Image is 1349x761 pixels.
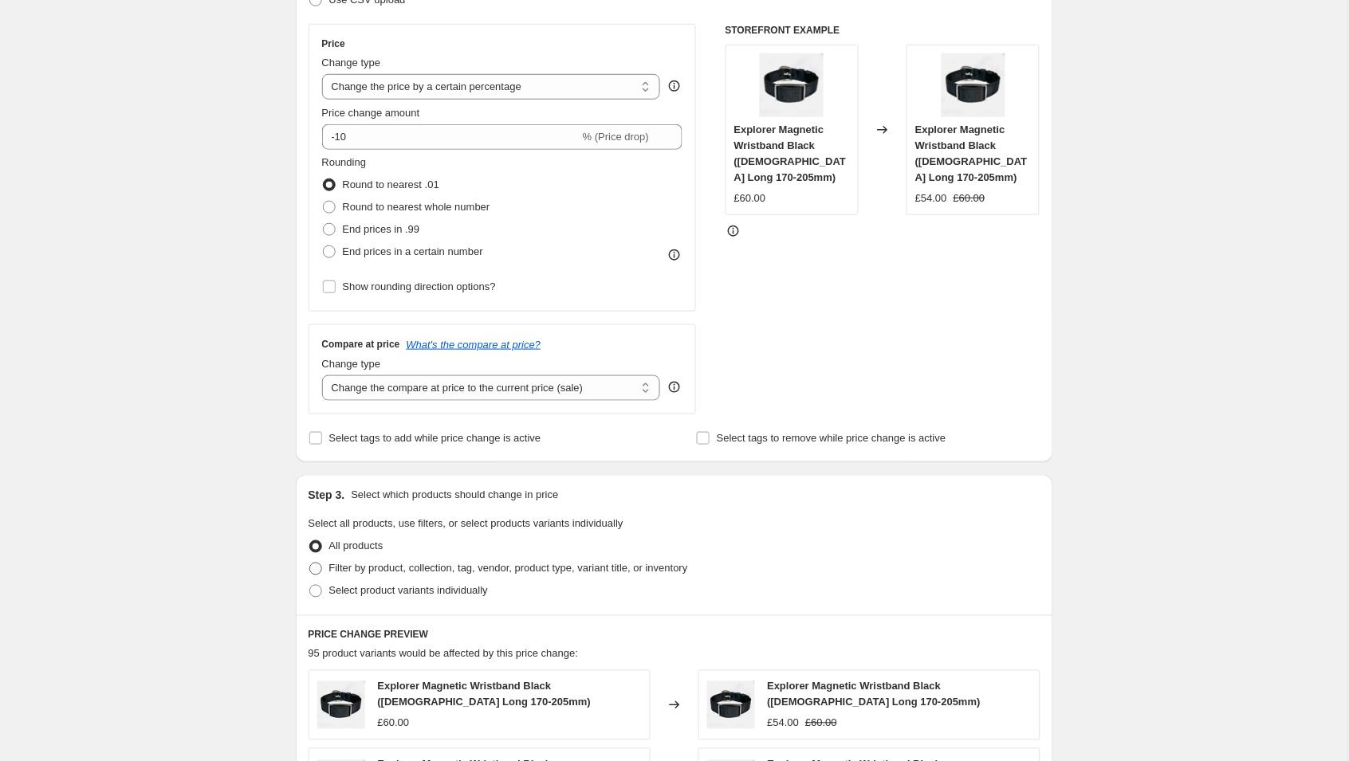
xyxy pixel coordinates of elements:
[329,563,688,575] span: Filter by product, collection, tag, vendor, product type, variant title, or inventory
[942,53,1005,117] img: explorer-mens-wristband-black-L-2023_80x.jpg
[343,280,496,292] span: Show rounding direction options?
[351,488,558,504] p: Select which products should change in price
[317,681,365,729] img: explorer-mens-wristband-black-L-2023_80x.jpg
[760,53,824,117] img: explorer-mens-wristband-black-L-2023_80x.jpg
[309,629,1040,641] h6: PRICE CHANGE PREVIEW
[322,338,400,351] h3: Compare at price
[322,37,345,50] h3: Price
[322,156,367,168] span: Rounding
[309,488,345,504] h2: Step 3.
[805,716,837,732] strike: £60.00
[329,585,488,597] span: Select product variants individually
[734,190,766,206] div: £60.00
[329,540,383,552] span: All products
[667,379,682,395] div: help
[322,57,381,69] span: Change type
[343,201,490,213] span: Round to nearest whole number
[322,107,420,119] span: Price change amount
[322,358,381,370] span: Change type
[407,339,541,351] button: What's the compare at price?
[343,178,439,190] span: Round to nearest .01
[726,24,1040,37] h6: STOREFRONT EXAMPLE
[954,190,985,206] strike: £60.00
[378,681,591,708] span: Explorer Magnetic Wristband Black ([DEMOGRAPHIC_DATA] Long 170-205mm)
[583,131,649,143] span: % (Price drop)
[378,716,410,732] div: £60.00
[329,432,541,444] span: Select tags to add while price change is active
[915,124,1028,183] span: Explorer Magnetic Wristband Black ([DEMOGRAPHIC_DATA] Long 170-205mm)
[309,648,579,660] span: 95 product variants would be affected by this price change:
[667,78,682,94] div: help
[309,518,623,530] span: Select all products, use filters, or select products variants individually
[343,245,483,257] span: End prices in a certain number
[915,190,947,206] div: £54.00
[707,681,755,729] img: explorer-mens-wristband-black-L-2023_80x.jpg
[343,223,420,235] span: End prices in .99
[768,681,981,708] span: Explorer Magnetic Wristband Black ([DEMOGRAPHIC_DATA] Long 170-205mm)
[717,432,946,444] span: Select tags to remove while price change is active
[734,124,847,183] span: Explorer Magnetic Wristband Black ([DEMOGRAPHIC_DATA] Long 170-205mm)
[322,124,580,150] input: -15
[768,716,800,732] div: £54.00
